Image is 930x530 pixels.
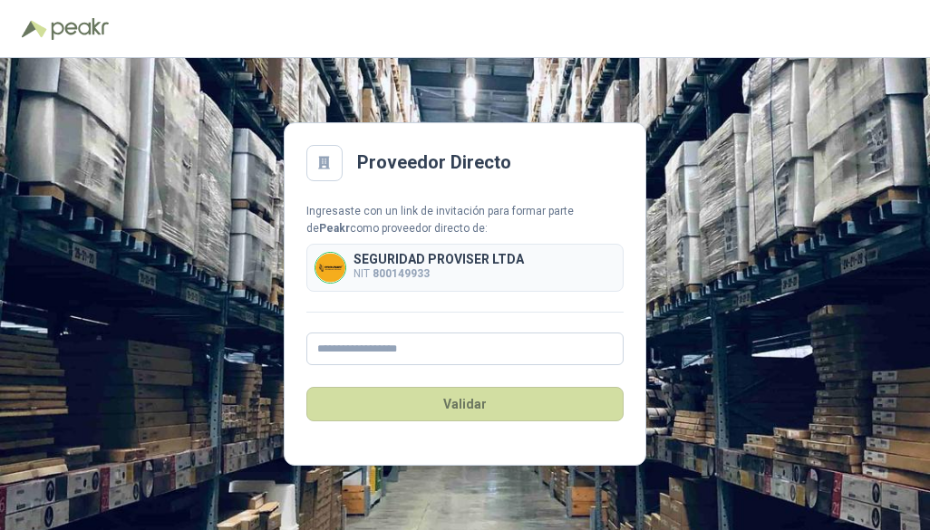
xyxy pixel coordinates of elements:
img: Peakr [51,18,109,40]
p: NIT [354,265,524,283]
b: Peakr [319,222,350,235]
b: 800149933 [373,267,430,280]
div: Ingresaste con un link de invitación para formar parte de como proveedor directo de: [306,203,624,237]
img: Logo [22,20,47,38]
h2: Proveedor Directo [357,149,511,177]
p: SEGURIDAD PROVISER LTDA [354,253,524,265]
button: Validar [306,387,624,421]
img: Company Logo [315,253,345,283]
